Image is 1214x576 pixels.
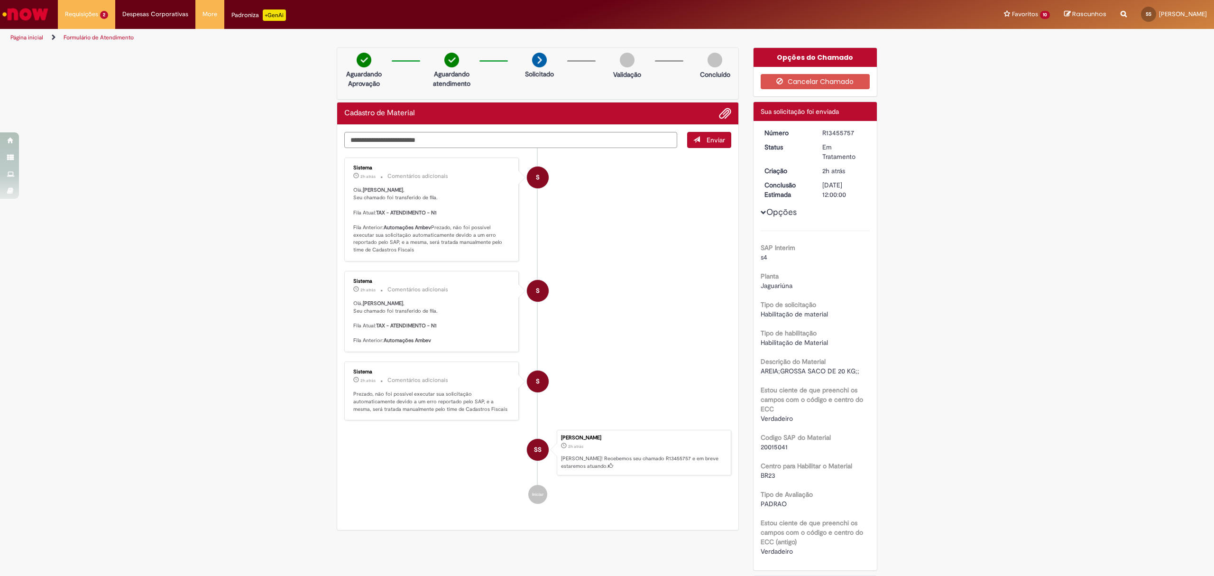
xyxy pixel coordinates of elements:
[353,165,511,171] div: Sistema
[761,253,767,261] span: s4
[231,9,286,21] div: Padroniza
[341,69,387,88] p: Aguardando Aprovação
[384,224,431,231] b: Automações Ambev
[761,338,828,347] span: Habilitação de Material
[360,287,376,293] span: 2h atrás
[761,329,817,337] b: Tipo de habilitação
[376,322,437,329] b: TAX - ATENDIMENTO - N1
[429,69,475,88] p: Aguardando atendimento
[761,471,775,480] span: BR23
[122,9,188,19] span: Despesas Corporativas
[344,109,415,118] h2: Cadastro de Material Histórico de tíquete
[561,435,726,441] div: [PERSON_NAME]
[761,547,793,556] span: Verdadeiro
[757,180,816,199] dt: Conclusão Estimada
[525,69,554,79] p: Solicitado
[532,53,547,67] img: arrow-next.png
[568,444,583,449] time: 28/08/2025 08:32:59
[1012,9,1038,19] span: Favoritos
[708,53,722,67] img: img-circle-grey.png
[360,378,376,383] time: 28/08/2025 08:33:13
[761,433,831,442] b: Codigo SAP do Material
[822,166,866,176] div: 28/08/2025 08:32:59
[360,287,376,293] time: 28/08/2025 08:33:14
[1040,11,1050,19] span: 10
[761,462,852,470] b: Centro para Habilitar o Material
[1064,10,1106,19] a: Rascunhos
[561,455,726,470] p: [PERSON_NAME]! Recebemos seu chamado R13455757 e em breve estaremos atuando.
[360,174,376,179] time: 28/08/2025 08:33:14
[353,300,511,344] p: Olá, , Seu chamado foi transferido de fila. Fila Atual: Fila Anterior:
[1159,10,1207,18] span: [PERSON_NAME]
[527,371,549,392] div: System
[761,367,859,375] span: AREIA;GROSSA SACO DE 20 KG;;
[202,9,217,19] span: More
[761,500,787,508] span: PADRAO
[353,369,511,375] div: Sistema
[757,128,816,138] dt: Número
[568,444,583,449] span: 2h atrás
[687,132,731,148] button: Enviar
[700,70,730,79] p: Concluído
[376,209,437,216] b: TAX - ATENDIMENTO - N1
[263,9,286,21] p: +GenAi
[761,107,839,116] span: Sua solicitação foi enviada
[353,186,511,253] p: Olá, , Seu chamado foi transferido de fila. Fila Atual: Fila Anterior: Prezado, não foi possível ...
[387,172,448,180] small: Comentários adicionais
[7,29,802,46] ul: Trilhas de página
[620,53,635,67] img: img-circle-grey.png
[754,48,877,67] div: Opções do Chamado
[10,34,43,41] a: Página inicial
[384,337,431,344] b: Automações Ambev
[387,286,448,294] small: Comentários adicionais
[761,357,826,366] b: Descrição do Material
[761,490,813,499] b: Tipo de Avaliação
[761,310,828,318] span: Habilitação de material
[353,279,511,284] div: Sistema
[757,142,816,152] dt: Status
[357,53,371,67] img: check-circle-green.png
[64,34,134,41] a: Formulário de Atendimento
[527,167,549,188] div: System
[1072,9,1106,19] span: Rascunhos
[527,280,549,302] div: System
[761,414,793,423] span: Verdadeiro
[761,272,779,280] b: Planta
[536,166,540,189] span: S
[761,519,863,546] b: Estou ciente de que preenchi os campos com o código e centro do ECC (antigo)
[65,9,98,19] span: Requisições
[719,107,731,120] button: Adicionar anexos
[761,300,816,309] b: Tipo de solicitação
[761,243,795,252] b: SAP Interim
[344,430,731,475] li: Stephni Silva
[761,386,863,413] b: Estou ciente de que preenchi os campos com o código e centro do ECC
[360,378,376,383] span: 2h atrás
[534,438,542,461] span: SS
[822,128,866,138] div: R13455757
[822,167,845,175] span: 2h atrás
[536,279,540,302] span: S
[761,74,870,89] button: Cancelar Chamado
[363,186,403,194] b: [PERSON_NAME]
[344,148,731,513] ul: Histórico de tíquete
[360,174,376,179] span: 2h atrás
[387,376,448,384] small: Comentários adicionais
[100,11,108,19] span: 2
[353,390,511,413] p: Prezado, não foi possível executar sua solicitação automaticamente devido a um erro reportado pel...
[822,167,845,175] time: 28/08/2025 08:32:59
[707,136,725,144] span: Enviar
[444,53,459,67] img: check-circle-green.png
[761,443,788,451] span: 20015041
[363,300,403,307] b: [PERSON_NAME]
[527,439,549,461] div: Stephni Silva
[536,370,540,393] span: S
[613,70,641,79] p: Validação
[1,5,50,24] img: ServiceNow
[822,142,866,161] div: Em Tratamento
[761,281,792,290] span: Jaguariúna
[1146,11,1151,17] span: SS
[757,166,816,176] dt: Criação
[344,132,677,149] textarea: Digite sua mensagem aqui...
[822,180,866,199] div: [DATE] 12:00:00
